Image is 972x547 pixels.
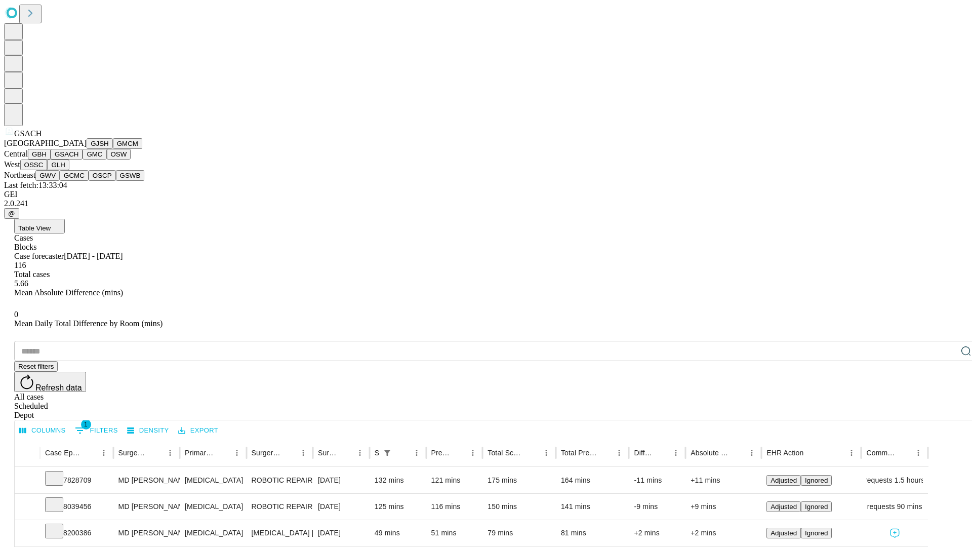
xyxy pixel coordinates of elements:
[691,494,756,520] div: +9 mins
[488,494,551,520] div: 150 mins
[20,160,48,170] button: OSSC
[252,449,281,457] div: Surgery Name
[866,467,922,493] div: requests 1.5 hours
[252,494,308,520] div: ROBOTIC REPAIR INITIAL [MEDICAL_DATA] REDUCIBLE AGE [DEMOGRAPHIC_DATA] OR MORE
[282,446,296,460] button: Sort
[18,363,54,370] span: Reset filters
[844,446,859,460] button: Menu
[4,208,19,219] button: @
[634,494,680,520] div: -9 mins
[771,503,797,511] span: Adjusted
[766,501,801,512] button: Adjusted
[318,520,364,546] div: [DATE]
[410,446,424,460] button: Menu
[318,449,338,457] div: Surgery Date
[805,477,828,484] span: Ignored
[252,520,308,546] div: [MEDICAL_DATA] [MEDICAL_DATA] MULTIPLE
[339,446,353,460] button: Sort
[14,279,28,288] span: 5.66
[20,472,35,490] button: Expand
[380,446,394,460] button: Show filters
[17,423,68,439] button: Select columns
[4,160,20,169] span: West
[805,529,828,537] span: Ignored
[655,446,669,460] button: Sort
[60,170,89,181] button: GCMC
[691,449,730,457] div: Absolute Difference
[14,261,26,269] span: 116
[14,319,163,328] span: Mean Daily Total Difference by Room (mins)
[4,181,67,189] span: Last fetch: 13:33:04
[230,446,244,460] button: Menu
[45,467,108,493] div: 7828709
[296,446,310,460] button: Menu
[380,446,394,460] div: 1 active filter
[4,199,968,208] div: 2.0.241
[431,520,478,546] div: 51 mins
[766,528,801,538] button: Adjusted
[525,446,539,460] button: Sort
[4,171,35,179] span: Northeast
[561,520,624,546] div: 81 mins
[72,422,120,439] button: Show filters
[805,503,828,511] span: Ignored
[804,446,819,460] button: Sort
[83,149,106,160] button: GMC
[64,252,123,260] span: [DATE] - [DATE]
[89,170,116,181] button: OSCP
[51,149,83,160] button: GSACH
[176,423,221,439] button: Export
[691,467,756,493] div: +11 mins
[4,139,87,147] span: [GEOGRAPHIC_DATA]
[107,149,131,160] button: OSW
[149,446,163,460] button: Sort
[185,520,241,546] div: [MEDICAL_DATA]
[897,446,911,460] button: Sort
[634,449,654,457] div: Difference
[45,494,108,520] div: 8039456
[14,252,64,260] span: Case forecaster
[634,520,680,546] div: +2 mins
[97,446,111,460] button: Menu
[14,288,123,297] span: Mean Absolute Difference (mins)
[83,446,97,460] button: Sort
[163,446,177,460] button: Menu
[866,449,896,457] div: Comments
[452,446,466,460] button: Sort
[185,494,241,520] div: [MEDICAL_DATA]
[81,419,91,429] span: 1
[18,224,51,232] span: Table View
[125,423,172,439] button: Density
[669,446,683,460] button: Menu
[318,467,364,493] div: [DATE]
[598,446,612,460] button: Sort
[867,494,922,520] span: requests 90 mins
[252,467,308,493] div: ROBOTIC REPAIR INITIAL [MEDICAL_DATA] REDUCIBLE AGE [DEMOGRAPHIC_DATA] OR MORE
[35,170,60,181] button: GWV
[118,520,175,546] div: MD [PERSON_NAME] Md
[731,446,745,460] button: Sort
[911,446,925,460] button: Menu
[47,160,69,170] button: GLH
[466,446,480,460] button: Menu
[14,270,50,279] span: Total cases
[375,449,379,457] div: Scheduled In Room Duration
[118,467,175,493] div: MD [PERSON_NAME] Md
[45,449,82,457] div: Case Epic Id
[45,520,108,546] div: 8200386
[8,210,15,217] span: @
[4,190,968,199] div: GEI
[4,149,28,158] span: Central
[116,170,145,181] button: GSWB
[353,446,367,460] button: Menu
[771,477,797,484] span: Adjusted
[745,446,759,460] button: Menu
[431,449,451,457] div: Predicted In Room Duration
[395,446,410,460] button: Sort
[488,449,524,457] div: Total Scheduled Duration
[801,501,832,512] button: Ignored
[14,361,58,372] button: Reset filters
[865,467,925,493] span: requests 1.5 hours
[14,372,86,392] button: Refresh data
[561,467,624,493] div: 164 mins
